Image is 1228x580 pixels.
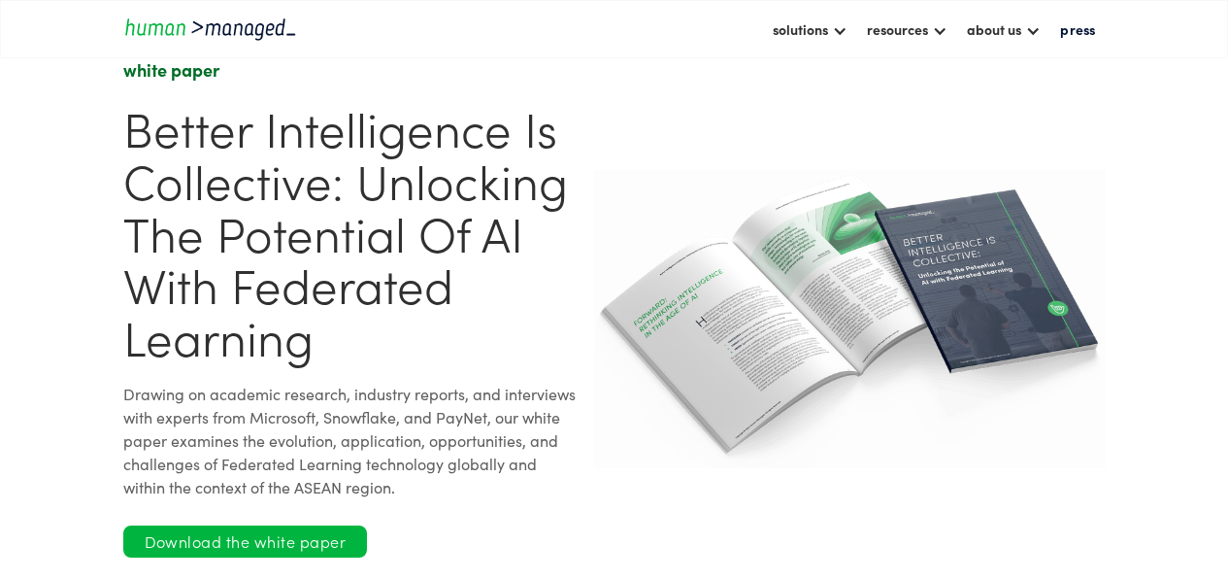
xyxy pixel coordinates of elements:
[123,58,579,82] div: white paper
[123,16,298,42] a: home
[123,101,579,363] h1: Better Intelligence is Collective: Unlocking the Potential of AI with Federated Learning
[123,526,368,558] a: Download the white paper
[957,13,1050,46] div: about us
[1050,13,1105,46] a: press
[123,382,579,498] div: Drawing on academic research, industry reports, and interviews with experts from Microsoft, Snowf...
[967,17,1021,41] div: about us
[763,13,857,46] div: solutions
[773,17,828,41] div: solutions
[857,13,957,46] div: resources
[867,17,928,41] div: resources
